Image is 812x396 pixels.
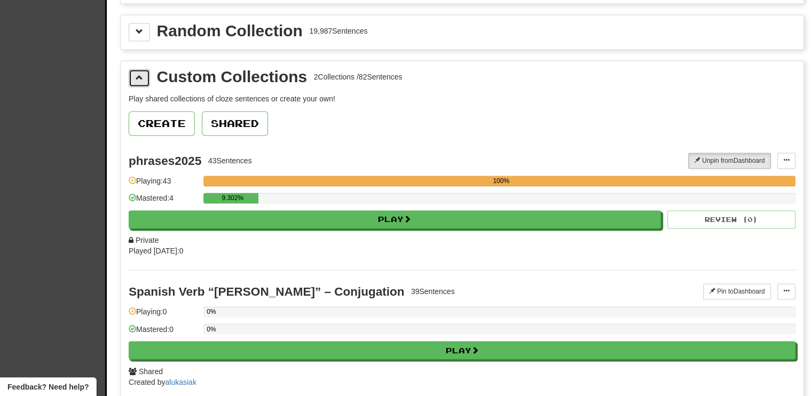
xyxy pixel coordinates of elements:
button: Create [129,111,195,136]
div: 100% [207,176,795,186]
span: Played [DATE]: 0 [129,247,183,255]
div: Shared [129,366,795,376]
div: Mastered: 4 [129,193,198,210]
button: Pin toDashboard [703,283,771,299]
div: Custom Collections [157,69,308,85]
div: 2 Collections / 82 Sentences [314,72,403,82]
div: phrases2025 [129,154,201,168]
div: Mastered: 0 [129,323,198,341]
div: 9.302% [207,193,258,203]
p: Play shared collections of cloze sentences or create your own! [129,93,795,104]
button: Play [129,341,795,359]
div: Created by [129,376,795,387]
div: Playing: 43 [129,176,198,193]
button: Shared [202,111,268,136]
a: alukasiak [165,377,196,386]
span: Open feedback widget [7,382,89,392]
div: 43 Sentences [208,155,252,166]
button: Unpin fromDashboard [688,153,771,169]
button: Review (0) [667,210,795,228]
div: 19,987 Sentences [309,26,367,36]
div: 39 Sentences [411,286,455,297]
button: Play [129,210,661,228]
div: Private [129,235,795,245]
div: Playing: 0 [129,306,198,324]
div: Spanish Verb “[PERSON_NAME]” – Conjugation [129,285,404,298]
div: Random Collection [157,23,303,39]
